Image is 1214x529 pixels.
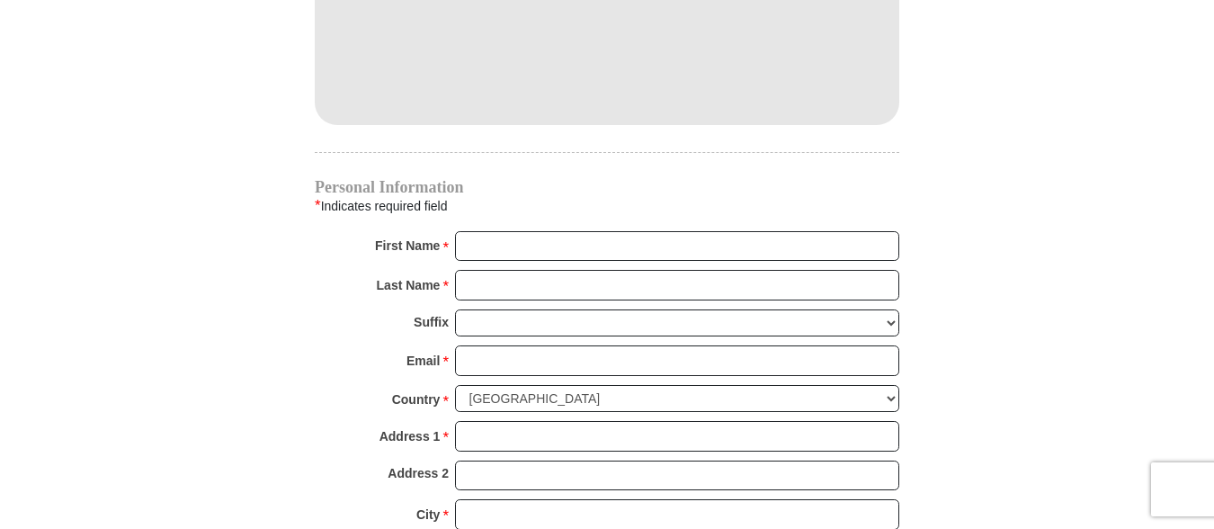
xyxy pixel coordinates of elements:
strong: Last Name [377,273,441,298]
strong: Suffix [414,309,449,335]
strong: Address 1 [379,424,441,449]
strong: City [416,502,440,527]
h4: Personal Information [315,180,899,194]
strong: Email [406,348,440,373]
strong: Address 2 [388,461,449,486]
strong: First Name [375,233,440,258]
strong: Country [392,387,441,412]
div: Indicates required field [315,194,899,218]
